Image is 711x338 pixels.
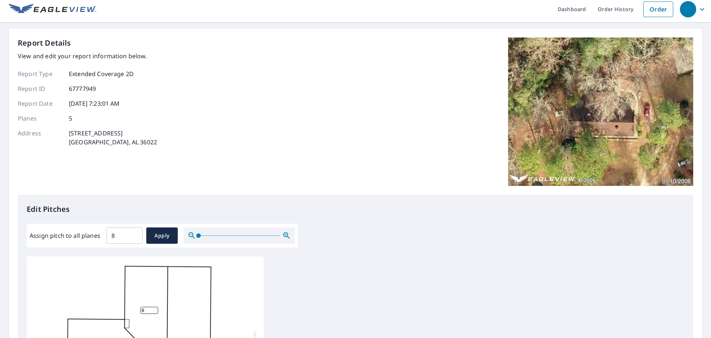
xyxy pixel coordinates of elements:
[69,84,96,93] p: 67777949
[18,129,62,147] p: Address
[69,129,157,147] p: [STREET_ADDRESS] [GEOGRAPHIC_DATA], AL 36022
[9,4,96,15] img: EV Logo
[30,231,100,240] label: Assign pitch to all planes
[18,114,62,123] p: Planes
[643,1,673,17] a: Order
[106,225,143,246] input: 00.0
[18,99,62,108] p: Report Date
[27,204,684,215] p: Edit Pitches
[508,37,693,186] img: Top image
[69,69,134,78] p: Extended Coverage 2D
[18,69,62,78] p: Report Type
[18,84,62,93] p: Report ID
[146,227,178,244] button: Apply
[69,99,120,108] p: [DATE] 7:23:01 AM
[69,114,72,123] p: 5
[152,231,172,240] span: Apply
[18,52,157,60] p: View and edit your report information below.
[18,37,71,49] p: Report Details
